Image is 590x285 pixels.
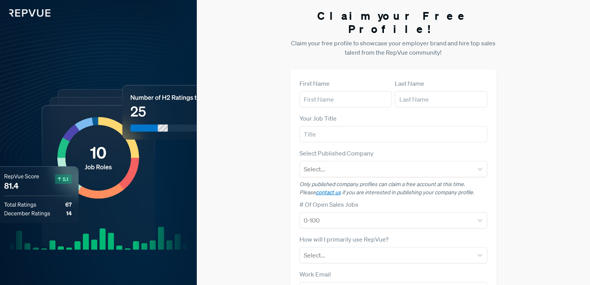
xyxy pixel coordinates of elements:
label: Your Job Title [299,114,337,123]
label: How will I primarily use RepVue? [299,235,389,244]
label: Last Name [395,79,424,88]
p: Only published company profiles can claim a free account at this time. Please if you are interest... [299,180,487,197]
label: Work Email [299,269,331,279]
input: First Name [299,91,392,107]
label: First Name [299,79,330,88]
label: Select Published Company [299,149,373,158]
h3: Claim your Free Profile! [290,9,497,35]
p: Claim your free profile to showcase your employer brand and hire top sales talent from the RepVue... [290,38,497,57]
input: Title [299,126,487,142]
a: contact us [316,189,341,196]
label: # Of Open Sales Jobs [299,200,358,209]
input: Last Name [395,91,487,107]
